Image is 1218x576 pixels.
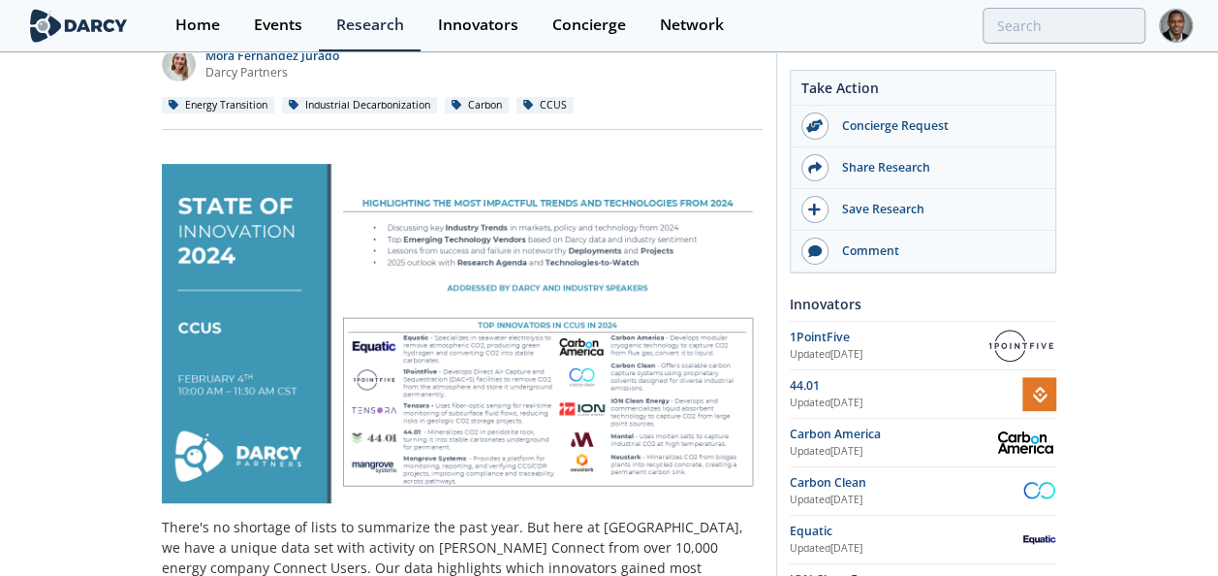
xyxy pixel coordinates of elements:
[790,426,994,443] div: Carbon America
[790,287,1056,321] div: Innovators
[790,396,1022,411] div: Updated [DATE]
[790,523,1056,557] a: Equatic Updated[DATE] Equatic
[205,64,339,81] p: Darcy Partners
[790,474,1056,508] a: Carbon Clean Updated[DATE] Carbon Clean
[438,17,518,33] div: Innovators
[1022,523,1056,557] img: Equatic
[552,17,626,33] div: Concierge
[828,242,1046,260] div: Comment
[660,17,724,33] div: Network
[162,97,275,114] div: Energy Transition
[791,78,1055,106] div: Take Action
[790,426,1056,460] a: Carbon America Updated[DATE] Carbon America
[1022,377,1056,411] img: 44.01
[790,474,1022,492] div: Carbon Clean
[828,117,1046,135] div: Concierge Request
[790,444,994,460] div: Updated [DATE]
[790,329,1056,363] a: 1PointFive Updated[DATE] 1PointFive
[282,97,438,114] div: Industrial Decarbonization
[790,377,1056,411] a: 44.01 Updated[DATE] 44.01
[790,541,1022,557] div: Updated [DATE]
[828,159,1046,176] div: Share Research
[790,329,985,346] div: 1PointFive
[162,164,763,503] img: Image
[1159,9,1193,43] img: Profile
[790,377,1022,395] div: 44.01
[516,97,575,114] div: CCUS
[828,201,1046,218] div: Save Research
[985,329,1056,363] img: 1PointFive
[790,523,1022,540] div: Equatic
[336,17,404,33] div: Research
[445,97,510,114] div: Carbon
[26,9,132,43] img: logo-wide.svg
[994,426,1056,460] img: Carbon America
[205,48,339,65] p: Mora Fernández Jurado
[790,493,1022,508] div: Updated [DATE]
[790,347,985,363] div: Updated [DATE]
[175,17,220,33] div: Home
[254,17,302,33] div: Events
[983,8,1145,44] input: Advanced Search
[1022,474,1056,508] img: Carbon Clean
